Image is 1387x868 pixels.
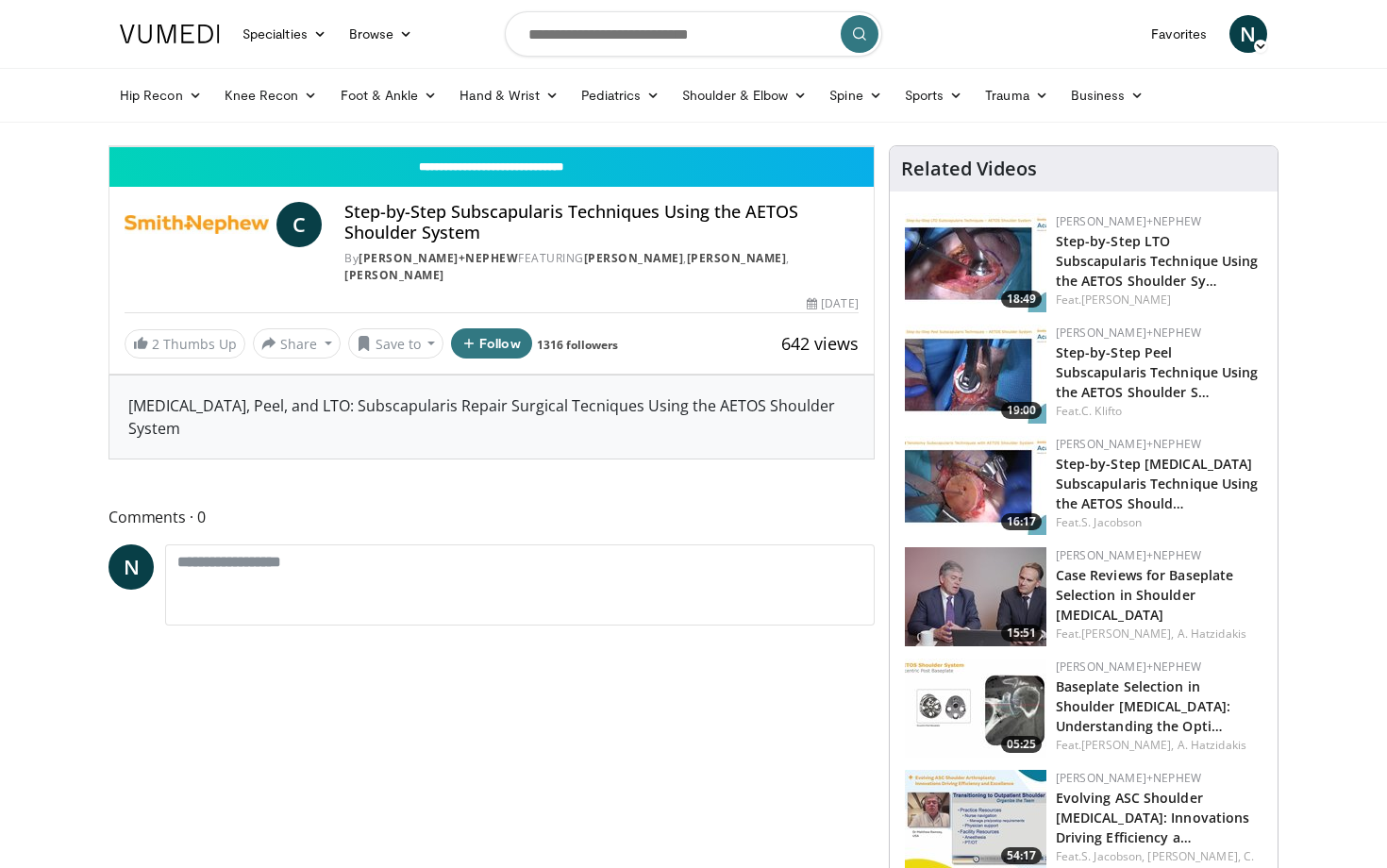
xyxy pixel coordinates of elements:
a: Sports [894,76,975,114]
a: [PERSON_NAME], [1081,626,1174,642]
img: VuMedi Logo [120,25,220,43]
h4: Related Videos [901,158,1037,180]
a: [PERSON_NAME] [1081,292,1171,308]
a: 15:51 [905,547,1046,646]
a: [PERSON_NAME]+Nephew [359,250,518,266]
a: Case Reviews for Baseplate Selection in Shoulder [MEDICAL_DATA] [1056,566,1234,624]
img: ca45cbb5-4e2d-4a89-993c-d0571e41d102.150x105_q85_crop-smart_upscale.jpg [905,436,1046,535]
a: Browse [338,15,425,53]
span: 15:51 [1001,625,1042,642]
a: Step-by-Step LTO Subscapularis Technique Using the AETOS Shoulder Sy… [1056,232,1259,290]
a: Favorites [1140,15,1218,53]
span: 54:17 [1001,847,1042,864]
a: Hand & Wrist [448,76,570,114]
div: Feat. [1056,403,1262,420]
a: N [1229,15,1267,53]
a: 18:49 [905,213,1046,312]
a: Knee Recon [213,76,329,114]
img: f00e741d-fb3a-4d21-89eb-19e7839cb837.150x105_q85_crop-smart_upscale.jpg [905,547,1046,646]
a: 2 Thumbs Up [125,329,245,359]
a: [PERSON_NAME]+Nephew [1056,770,1201,786]
a: Specialties [231,15,338,53]
h4: Step-by-Step Subscapularis Techniques Using the AETOS Shoulder System [344,202,858,242]
a: Trauma [974,76,1060,114]
span: 18:49 [1001,291,1042,308]
img: b20f33db-e2ef-4fba-9ed7-2022b8b6c9a2.150x105_q85_crop-smart_upscale.jpg [905,325,1046,424]
a: 1316 followers [537,337,618,353]
a: 16:17 [905,436,1046,535]
div: Feat. [1056,514,1262,531]
a: [PERSON_NAME] [687,250,787,266]
a: [PERSON_NAME], [1147,848,1240,864]
a: S. Jacobson, [1081,848,1145,864]
a: N [109,544,154,590]
input: Search topics, interventions [505,11,882,57]
a: [PERSON_NAME]+Nephew [1056,213,1201,229]
a: S. Jacobson [1081,514,1142,530]
img: 5fb50d2e-094e-471e-87f5-37e6246062e2.150x105_q85_crop-smart_upscale.jpg [905,213,1046,312]
span: 16:17 [1001,513,1042,530]
a: 05:25 [905,659,1046,758]
a: Foot & Ankle [329,76,449,114]
a: A. Hatzidakis [1178,626,1246,642]
a: [PERSON_NAME], [1081,737,1174,753]
a: Step-by-Step [MEDICAL_DATA] Subscapularis Technique Using the AETOS Should… [1056,455,1259,512]
a: Pediatrics [570,76,671,114]
a: [PERSON_NAME]+Nephew [1056,436,1201,452]
a: [PERSON_NAME]+Nephew [1056,659,1201,675]
a: [PERSON_NAME] [584,250,684,266]
span: 2 [152,335,159,353]
span: 05:25 [1001,736,1042,753]
a: [PERSON_NAME] [344,267,444,283]
a: Hip Recon [109,76,213,114]
a: Business [1060,76,1156,114]
a: Evolving ASC Shoulder [MEDICAL_DATA]: Innovations Driving Efficiency a… [1056,789,1250,846]
div: [MEDICAL_DATA], Peel, and LTO: Subscapularis Repair Surgical Tecniques Using the AETOS Shoulder S... [109,376,874,459]
a: [PERSON_NAME]+Nephew [1056,547,1201,563]
button: Save to [348,328,444,359]
video-js: Video Player [109,146,874,147]
button: Share [253,328,341,359]
a: 19:00 [905,325,1046,424]
a: Baseplate Selection in Shoulder [MEDICAL_DATA]: Understanding the Opti… [1056,677,1230,735]
a: Spine [818,76,893,114]
span: 642 views [781,332,859,355]
div: By FEATURING , , [344,250,858,284]
div: Feat. [1056,626,1262,643]
button: Follow [451,328,532,359]
span: Comments 0 [109,505,875,529]
a: Shoulder & Elbow [671,76,818,114]
a: C [276,202,322,247]
img: 4b15b7a9-a58b-4518-b73d-b60939e2e08b.150x105_q85_crop-smart_upscale.jpg [905,659,1046,758]
img: Smith+Nephew [125,202,269,247]
a: Step-by-Step Peel Subscapularis Technique Using the AETOS Shoulder S… [1056,343,1259,401]
div: Feat. [1056,737,1262,754]
div: [DATE] [807,295,858,312]
a: C. Klifto [1081,403,1122,419]
a: A. Hatzidakis [1178,737,1246,753]
div: Feat. [1056,292,1262,309]
a: [PERSON_NAME]+Nephew [1056,325,1201,341]
span: 19:00 [1001,402,1042,419]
